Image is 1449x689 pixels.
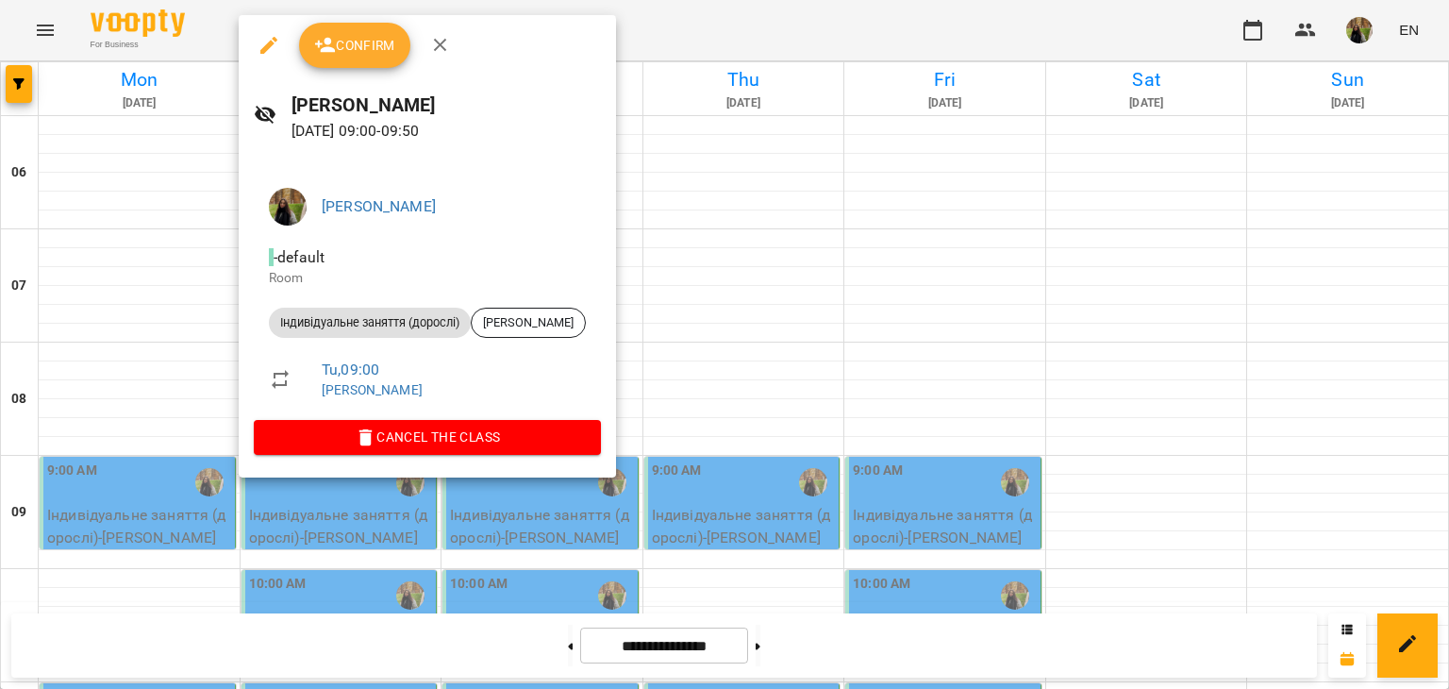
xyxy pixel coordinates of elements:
p: Room [269,269,586,288]
a: [PERSON_NAME] [322,197,436,215]
p: [DATE] 09:00 - 09:50 [291,120,601,143]
span: Confirm [314,34,395,57]
h6: [PERSON_NAME] [291,91,601,120]
button: Confirm [299,23,410,68]
button: Cancel the class [254,420,601,454]
img: 11bdc30bc38fc15eaf43a2d8c1dccd93.jpg [269,188,307,226]
div: [PERSON_NAME] [471,308,586,338]
a: [PERSON_NAME] [322,382,423,397]
span: - default [269,248,328,266]
span: Cancel the class [269,426,586,448]
span: [PERSON_NAME] [472,314,585,331]
a: Tu , 09:00 [322,361,379,378]
span: Індивідуальне заняття (дорослі) [269,314,471,331]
